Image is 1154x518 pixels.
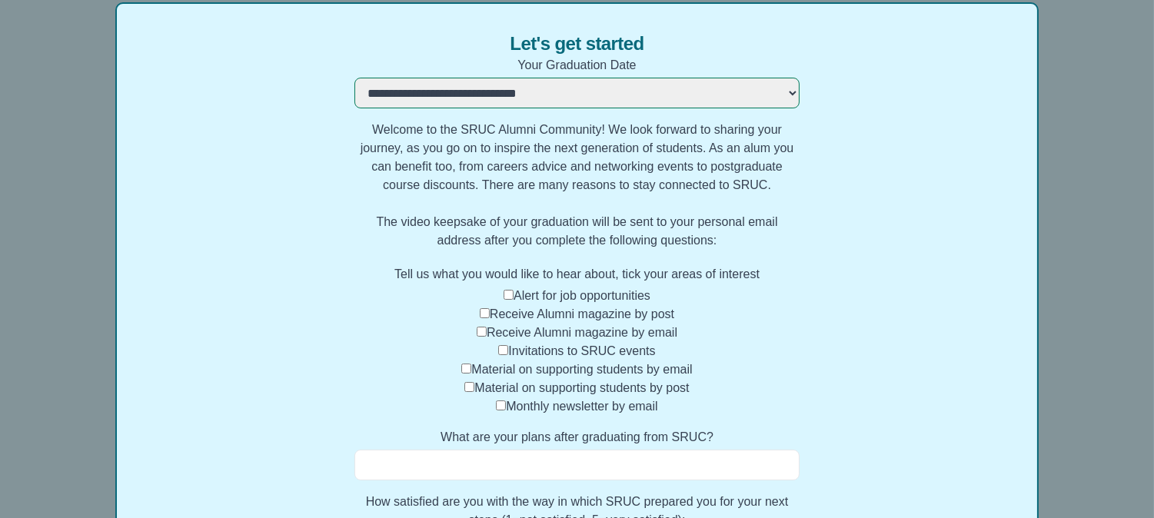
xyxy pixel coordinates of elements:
[471,363,692,376] label: Material on supporting students by email
[354,428,799,447] label: What are your plans after graduating from SRUC?
[354,121,799,250] p: Welcome to the SRUC Alumni Community! We look forward to sharing your journey, as you go on to in...
[487,326,677,339] label: Receive Alumni magazine by email
[354,56,799,75] label: Your Graduation Date
[354,265,799,284] label: Tell us what you would like to hear about, tick your areas of interest
[514,289,650,302] label: Alert for job opportunities
[506,400,657,413] label: Monthly newsletter by email
[510,32,644,56] span: Let's get started
[490,307,674,320] label: Receive Alumni magazine by post
[474,381,689,394] label: Material on supporting students by post
[508,344,655,357] label: Invitations to SRUC events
